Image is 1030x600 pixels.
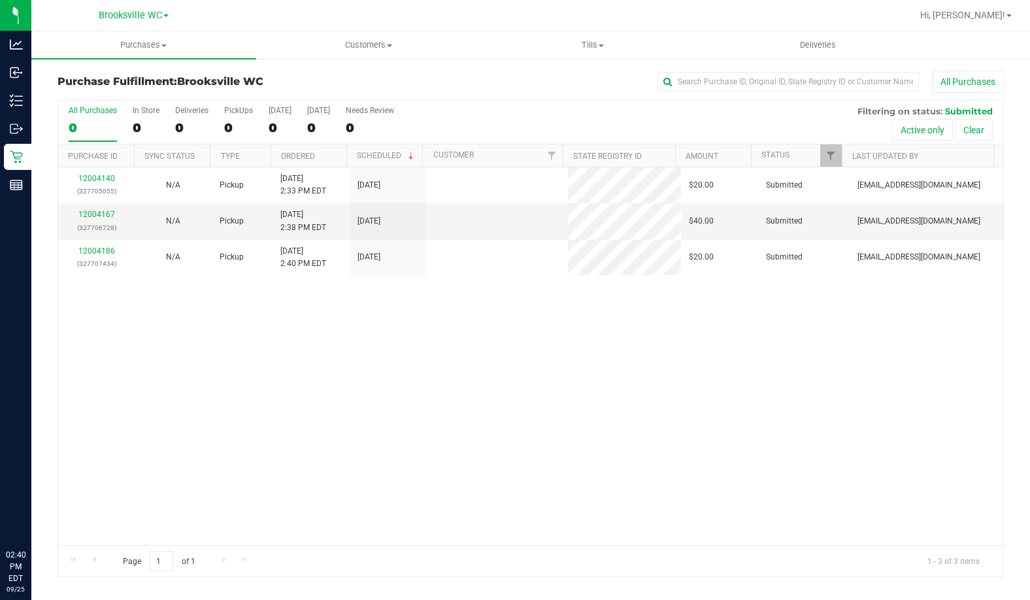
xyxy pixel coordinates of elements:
a: Deliveries [705,31,930,59]
span: Pickup [220,215,244,227]
a: Filter [541,144,563,167]
a: Purchases [31,31,256,59]
a: State Registry ID [573,152,642,161]
span: Deliveries [782,39,854,51]
inline-svg: Inventory [10,94,23,107]
a: 12004186 [78,246,115,256]
span: 1 - 3 of 3 items [917,551,990,571]
p: (327706728) [66,222,127,234]
span: Submitted [945,106,993,116]
button: Clear [955,119,993,141]
a: Last Updated By [852,152,918,161]
span: [EMAIL_ADDRESS][DOMAIN_NAME] [857,251,980,263]
a: 12004140 [78,174,115,183]
span: [DATE] 2:40 PM EDT [280,245,326,270]
div: 0 [224,120,253,135]
span: Customers [257,39,480,51]
span: Submitted [766,179,803,192]
span: [DATE] [357,179,380,192]
a: Tills [481,31,706,59]
span: [DATE] [357,215,380,227]
h3: Purchase Fulfillment: [58,76,373,88]
span: $40.00 [689,215,714,227]
a: Purchase ID [68,152,118,161]
div: Needs Review [346,106,394,115]
span: $20.00 [689,179,714,192]
span: Not Applicable [166,180,180,190]
div: 0 [346,120,394,135]
button: N/A [166,179,180,192]
a: Customers [256,31,481,59]
a: 12004167 [78,210,115,219]
div: All Purchases [69,106,117,115]
a: Filter [820,144,842,167]
span: Filtering on status: [857,106,942,116]
span: Pickup [220,251,244,263]
inline-svg: Reports [10,178,23,192]
button: N/A [166,251,180,263]
div: 0 [307,120,330,135]
input: 1 [150,551,173,571]
div: [DATE] [307,106,330,115]
span: Submitted [766,251,803,263]
div: 0 [175,120,208,135]
span: [DATE] 2:38 PM EDT [280,208,326,233]
a: Status [761,150,789,159]
div: 0 [69,120,117,135]
span: Tills [482,39,705,51]
span: Page of 1 [112,551,206,571]
span: Submitted [766,215,803,227]
a: Type [221,152,240,161]
span: Brooksville WC [177,75,263,88]
span: [DATE] 2:33 PM EDT [280,173,326,197]
a: Scheduled [357,151,416,160]
span: Purchases [31,39,256,51]
div: [DATE] [269,106,291,115]
inline-svg: Outbound [10,122,23,135]
p: 09/25 [6,584,25,594]
a: Customer [433,150,474,159]
button: Active only [892,119,953,141]
span: Pickup [220,179,244,192]
a: Sync Status [144,152,195,161]
span: Hi, [PERSON_NAME]! [920,10,1005,20]
div: 0 [133,120,159,135]
div: Deliveries [175,106,208,115]
inline-svg: Analytics [10,38,23,51]
div: 0 [269,120,291,135]
input: Search Purchase ID, Original ID, State Registry ID or Customer Name... [657,72,919,92]
span: $20.00 [689,251,714,263]
button: N/A [166,215,180,227]
inline-svg: Inbound [10,66,23,79]
div: In Store [133,106,159,115]
span: Brooksville WC [99,10,162,21]
span: Not Applicable [166,216,180,225]
iframe: Resource center [13,495,52,535]
div: PickUps [224,106,253,115]
p: 02:40 PM EDT [6,549,25,584]
span: [DATE] [357,251,380,263]
a: Amount [686,152,718,161]
p: (327705055) [66,185,127,197]
span: [EMAIL_ADDRESS][DOMAIN_NAME] [857,179,980,192]
span: [EMAIL_ADDRESS][DOMAIN_NAME] [857,215,980,227]
p: (327707434) [66,258,127,270]
span: Not Applicable [166,252,180,261]
inline-svg: Retail [10,150,23,163]
a: Ordered [281,152,315,161]
button: All Purchases [932,71,1004,93]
